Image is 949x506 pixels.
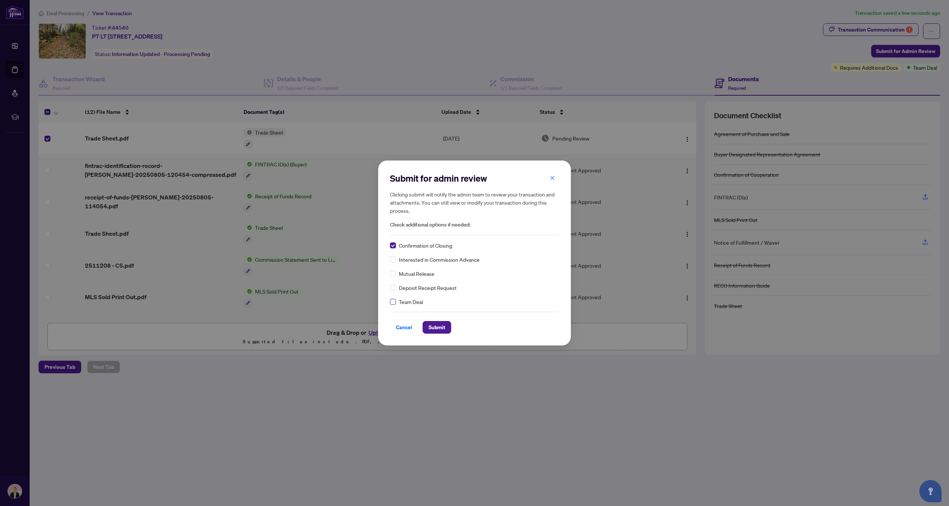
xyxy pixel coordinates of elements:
[396,321,412,333] span: Cancel
[390,321,418,334] button: Cancel
[390,221,559,229] span: Check additional options if needed:
[550,175,555,181] span: close
[423,321,451,334] button: Submit
[399,269,434,278] span: Mutual Release
[390,172,559,184] h2: Submit for admin review
[429,321,445,333] span: Submit
[399,241,452,249] span: Confirmation of Closing
[399,284,457,292] span: Deposit Receipt Request
[399,255,480,264] span: Interested in Commission Advance
[919,480,942,502] button: Open asap
[399,298,423,306] span: Team Deal
[390,190,559,215] h5: Clicking submit will notify the admin team to review your transaction and attachments. You can st...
